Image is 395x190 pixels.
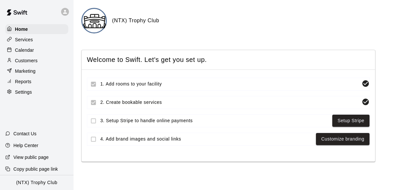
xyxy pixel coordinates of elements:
[15,47,34,53] p: Calendar
[100,81,359,87] span: 1. Add rooms to your facility
[100,117,330,124] span: 3. Setup Stripe to handle online payments
[82,9,107,33] img: (NTX) Trophy Club logo
[5,77,68,86] a: Reports
[15,57,38,64] p: Customers
[316,133,370,145] button: Customize branding
[15,89,32,95] p: Settings
[13,166,58,172] p: Copy public page link
[87,55,370,64] span: Welcome to Swift. Let's get you set up.
[5,87,68,97] a: Settings
[100,136,313,142] span: 4. Add brand images and social links
[337,117,364,125] a: Setup Stripe
[112,16,159,25] h6: (NTX) Trophy Club
[5,56,68,66] a: Customers
[321,135,364,143] a: Customize branding
[15,36,33,43] p: Services
[13,154,49,161] p: View public page
[13,130,37,137] p: Contact Us
[15,78,31,85] p: Reports
[332,115,370,127] button: Setup Stripe
[5,24,68,34] a: Home
[15,26,28,32] p: Home
[5,45,68,55] a: Calendar
[5,35,68,45] a: Services
[5,66,68,76] a: Marketing
[100,99,359,106] span: 2. Create bookable services
[15,68,36,74] p: Marketing
[13,142,38,149] p: Help Center
[16,179,57,186] p: (NTX) Trophy Club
